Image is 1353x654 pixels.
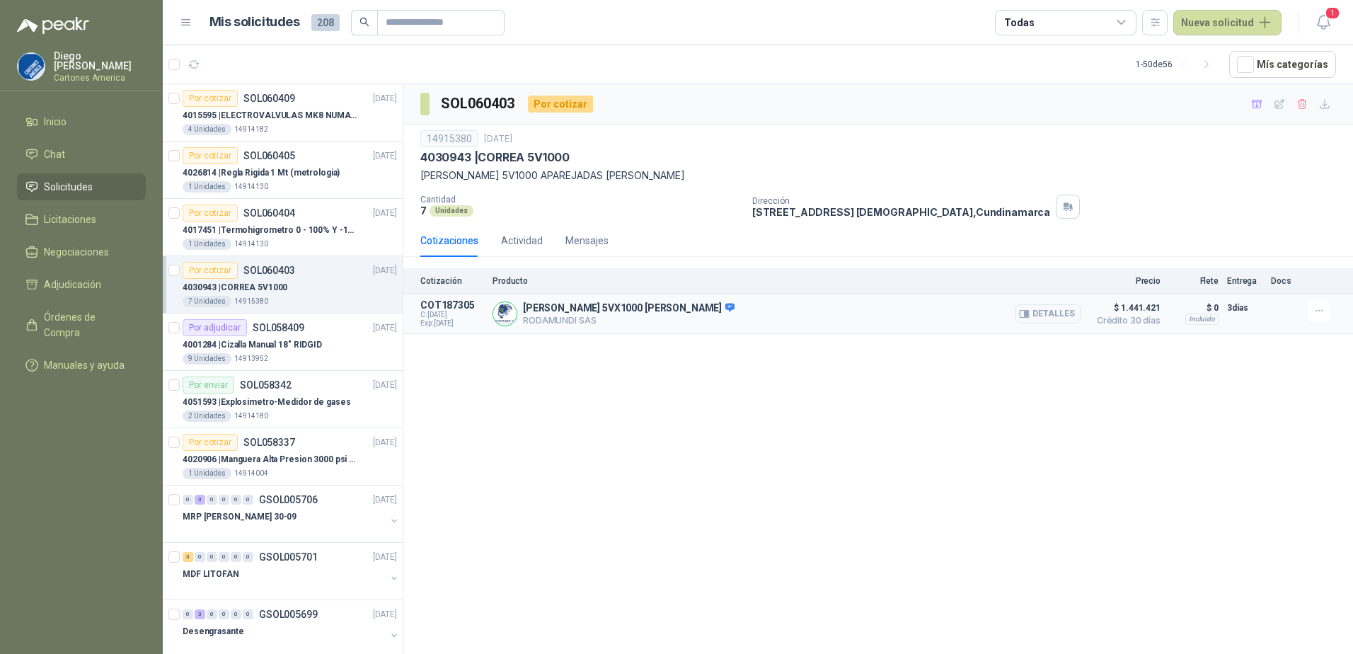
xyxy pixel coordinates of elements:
div: 3 [183,552,193,562]
p: 4030943 | CORREA 5V1000 [420,150,570,165]
div: 14915380 [420,130,478,147]
p: SOL060404 [243,208,295,218]
div: Todas [1004,15,1034,30]
p: [DATE] [373,608,397,621]
span: Inicio [44,114,67,130]
div: 0 [243,609,253,619]
div: 0 [207,495,217,505]
a: Licitaciones [17,206,146,233]
span: 1 [1325,6,1340,20]
div: Actividad [501,233,543,248]
span: Licitaciones [44,212,96,227]
div: 0 [231,609,241,619]
p: RODAMUNDI SAS [523,315,735,326]
p: 4015595 | ELECTROVALVULAS MK8 NUMATICS [183,109,359,122]
div: Por cotizar [183,90,238,107]
h1: Mis solicitudes [209,12,300,33]
p: 14914182 [234,124,268,135]
p: 14914130 [234,181,268,193]
div: 0 [183,609,193,619]
p: Dirección [752,196,1050,206]
span: C: [DATE] [420,311,484,319]
p: [DATE] [373,264,397,277]
a: Adjudicación [17,271,146,298]
p: [DATE] [373,207,397,220]
div: 9 Unidades [183,353,231,365]
div: 0 [219,609,229,619]
div: 0 [219,552,229,562]
span: Manuales y ayuda [44,357,125,373]
p: [DATE] [373,149,397,163]
p: 14914130 [234,239,268,250]
div: Por cotizar [528,96,593,113]
p: MRP [PERSON_NAME] 30-09 [183,510,296,524]
p: [DATE] [373,551,397,564]
a: Inicio [17,108,146,135]
p: $ 0 [1169,299,1219,316]
p: SOL058342 [240,380,292,390]
div: 0 [183,495,193,505]
p: 7 [420,205,427,217]
p: Diego [PERSON_NAME] [54,51,146,71]
img: Logo peakr [17,17,89,34]
p: [STREET_ADDRESS] [DEMOGRAPHIC_DATA] , Cundinamarca [752,206,1050,218]
p: 4020906 | Manguera Alta Presion 3000 psi De 1-1/4" [183,453,359,466]
p: [PERSON_NAME] 5VX1000 [PERSON_NAME] [523,302,735,315]
button: 1 [1311,10,1336,35]
p: [DATE] [484,132,512,146]
p: 4001284 | Cizalla Manual 18" RIDGID [183,338,322,352]
a: 3 0 0 0 0 0 GSOL005701[DATE] MDF LITOFAN [183,549,400,594]
p: 14915380 [234,296,268,307]
a: Chat [17,141,146,168]
p: COT187305 [420,299,484,311]
div: 3 [195,495,205,505]
div: Cotizaciones [420,233,478,248]
a: Manuales y ayuda [17,352,146,379]
p: 4017451 | Termohigrometro 0 - 100% Y -10 - 50 ºs C [183,224,359,237]
div: Unidades [430,205,473,217]
button: Mís categorías [1229,51,1336,78]
div: 0 [207,552,217,562]
div: 0 [219,495,229,505]
p: SOL060405 [243,151,295,161]
div: 1 Unidades [183,181,231,193]
a: Por cotizarSOL060405[DATE] 4026814 |Regla Rigida 1 Mt (metrologia)1 Unidades14914130 [163,142,403,199]
p: 14914004 [234,468,268,479]
span: $ 1.441.421 [1090,299,1161,316]
p: 4026814 | Regla Rigida 1 Mt (metrologia) [183,166,340,180]
p: Entrega [1227,276,1262,286]
p: SOL060403 [243,265,295,275]
button: Nueva solicitud [1173,10,1282,35]
div: 4 Unidades [183,124,231,135]
div: 0 [231,495,241,505]
p: 4051593 | Explosimetro-Medidor de gases [183,396,350,409]
a: Por cotizarSOL058337[DATE] 4020906 |Manguera Alta Presion 3000 psi De 1-1/4"1 Unidades14914004 [163,428,403,486]
div: Incluido [1185,314,1219,325]
p: [DATE] [373,92,397,105]
p: [DATE] [373,436,397,449]
span: Órdenes de Compra [44,309,132,340]
a: 0 3 0 0 0 0 GSOL005699[DATE] Desengrasante [183,606,400,651]
p: Precio [1090,276,1161,286]
p: [DATE] [373,379,397,392]
p: [PERSON_NAME] 5V1000 APAREJADAS [PERSON_NAME] [420,168,1336,183]
a: Por enviarSOL058342[DATE] 4051593 |Explosimetro-Medidor de gases2 Unidades14914180 [163,371,403,428]
div: 3 [195,609,205,619]
a: Solicitudes [17,173,146,200]
div: 0 [231,552,241,562]
p: 4030943 | CORREA 5V1000 [183,281,287,294]
span: Adjudicación [44,277,101,292]
p: [DATE] [373,493,397,507]
a: Negociaciones [17,239,146,265]
p: SOL058409 [253,323,304,333]
img: Company Logo [493,302,517,326]
p: [DATE] [373,321,397,335]
div: 1 Unidades [183,239,231,250]
span: search [359,17,369,27]
div: Por cotizar [183,205,238,222]
p: 14914180 [234,411,268,422]
div: Mensajes [565,233,609,248]
div: Por enviar [183,377,234,394]
div: 1 - 50 de 56 [1136,53,1218,76]
p: 3 días [1227,299,1262,316]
